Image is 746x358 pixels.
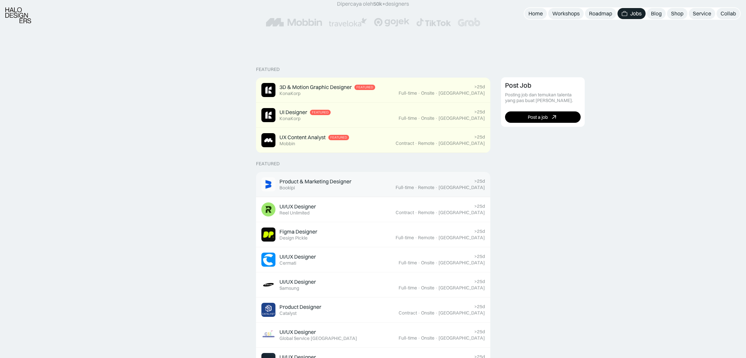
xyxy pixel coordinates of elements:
[647,8,666,19] a: Blog
[418,185,434,190] div: Remote
[261,228,275,242] img: Job Image
[418,335,420,341] div: ·
[438,141,485,146] div: [GEOGRAPHIC_DATA]
[548,8,584,19] a: Workshops
[505,92,581,103] div: Posting job dan temukan talenta yang pas buat [PERSON_NAME].
[415,235,417,241] div: ·
[474,109,485,115] div: >25d
[256,172,490,197] a: Job ImageProduct & Marketing DesignerBookipi>25dFull-time·Remote·[GEOGRAPHIC_DATA]
[279,235,308,241] div: Design Pickle
[261,133,275,147] img: Job Image
[585,8,616,19] a: Roadmap
[396,210,414,215] div: Contract
[474,134,485,140] div: >25d
[474,279,485,284] div: >25d
[435,260,438,266] div: ·
[279,278,316,285] div: UI/UX Designer
[421,260,434,266] div: Onsite
[261,202,275,216] img: Job Image
[279,210,310,216] div: Reel Unlimited
[256,272,490,297] a: Job ImageUI/UX DesignerSamsung>25dFull-time·Onsite·[GEOGRAPHIC_DATA]
[261,177,275,191] img: Job Image
[279,134,326,141] div: UX Content Analyst
[256,323,490,348] a: Job ImageUI/UX DesignerGlobal Service [GEOGRAPHIC_DATA]>25dFull-time·Onsite·[GEOGRAPHIC_DATA]
[261,83,275,97] img: Job Image
[279,329,316,336] div: UI/UX Designer
[399,115,417,121] div: Full-time
[438,335,485,341] div: [GEOGRAPHIC_DATA]
[279,84,352,91] div: 3D & Motion Graphic Designer
[415,185,417,190] div: ·
[373,0,385,7] span: 50k+
[505,111,581,123] a: Post a job
[418,90,420,96] div: ·
[717,8,740,19] a: Collab
[418,210,434,215] div: Remote
[435,285,438,291] div: ·
[256,67,280,72] div: Featured
[418,141,434,146] div: Remote
[474,84,485,90] div: >25d
[651,10,662,17] div: Blog
[524,8,547,19] a: Home
[399,285,417,291] div: Full-time
[528,114,548,120] div: Post a job
[261,328,275,342] img: Job Image
[438,210,485,215] div: [GEOGRAPHIC_DATA]
[279,253,316,260] div: UI/UX Designer
[421,90,434,96] div: Onsite
[693,10,711,17] div: Service
[589,10,612,17] div: Roadmap
[438,310,485,316] div: [GEOGRAPHIC_DATA]
[630,10,642,17] div: Jobs
[418,310,420,316] div: ·
[421,115,434,121] div: Onsite
[435,335,438,341] div: ·
[435,185,438,190] div: ·
[279,336,357,341] div: Global Service [GEOGRAPHIC_DATA]
[415,141,417,146] div: ·
[279,310,297,316] div: Catalyst
[435,90,438,96] div: ·
[256,247,490,272] a: Job ImageUI/UX DesignerCermati>25dFull-time·Onsite·[GEOGRAPHIC_DATA]
[474,254,485,259] div: >25d
[418,115,420,121] div: ·
[418,260,420,266] div: ·
[438,115,485,121] div: [GEOGRAPHIC_DATA]
[279,178,351,185] div: Product & Marketing Designer
[418,285,420,291] div: ·
[256,197,490,222] a: Job ImageUI/UX DesignerReel Unlimited>25dContract·Remote·[GEOGRAPHIC_DATA]
[399,90,417,96] div: Full-time
[721,10,736,17] div: Collab
[399,260,417,266] div: Full-time
[337,0,409,7] div: Dipercaya oleh designers
[505,81,531,89] div: Post Job
[261,303,275,317] img: Job Image
[399,310,417,316] div: Contract
[261,278,275,292] img: Job Image
[435,235,438,241] div: ·
[399,335,417,341] div: Full-time
[421,310,434,316] div: Onsite
[438,285,485,291] div: [GEOGRAPHIC_DATA]
[279,185,295,191] div: Bookipi
[474,203,485,209] div: >25d
[667,8,687,19] a: Shop
[435,310,438,316] div: ·
[256,161,280,167] div: Featured
[617,8,646,19] a: Jobs
[279,91,301,96] div: KonaKorp
[438,235,485,241] div: [GEOGRAPHIC_DATA]
[552,10,580,17] div: Workshops
[474,178,485,184] div: >25d
[279,203,316,210] div: UI/UX Designer
[435,115,438,121] div: ·
[256,78,490,103] a: Job Image3D & Motion Graphic DesignerFeaturedKonaKorp>25dFull-time·Onsite·[GEOGRAPHIC_DATA]
[474,229,485,234] div: >25d
[474,329,485,335] div: >25d
[528,10,543,17] div: Home
[421,335,434,341] div: Onsite
[256,297,490,323] a: Job ImageProduct DesignerCatalyst>25dContract·Onsite·[GEOGRAPHIC_DATA]
[438,260,485,266] div: [GEOGRAPHIC_DATA]
[415,210,417,215] div: ·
